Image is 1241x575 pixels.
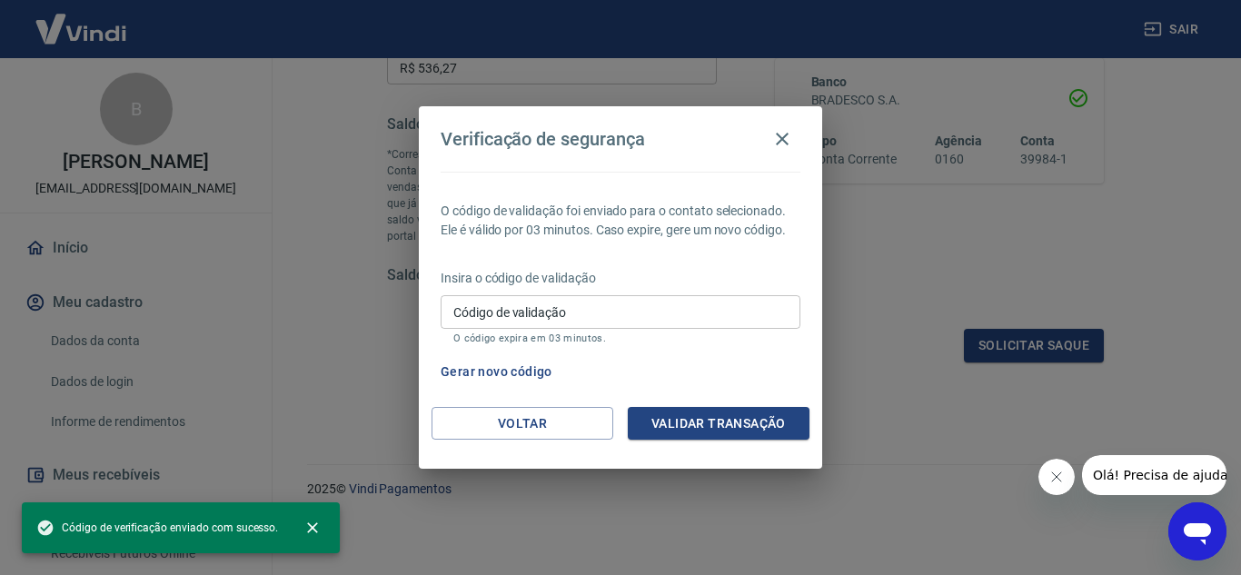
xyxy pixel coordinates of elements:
h4: Verificação de segurança [441,128,645,150]
p: O código expira em 03 minutos. [453,332,788,344]
p: Insira o código de validação [441,269,800,288]
button: Voltar [432,407,613,441]
button: Validar transação [628,407,809,441]
iframe: Mensagem da empresa [1082,455,1226,495]
button: Gerar novo código [433,355,560,389]
iframe: Fechar mensagem [1038,459,1075,495]
span: Código de verificação enviado com sucesso. [36,519,278,537]
p: O código de validação foi enviado para o contato selecionado. Ele é válido por 03 minutos. Caso e... [441,202,800,240]
iframe: Botão para abrir a janela de mensagens [1168,502,1226,560]
button: close [293,508,333,548]
span: Olá! Precisa de ajuda? [11,13,153,27]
